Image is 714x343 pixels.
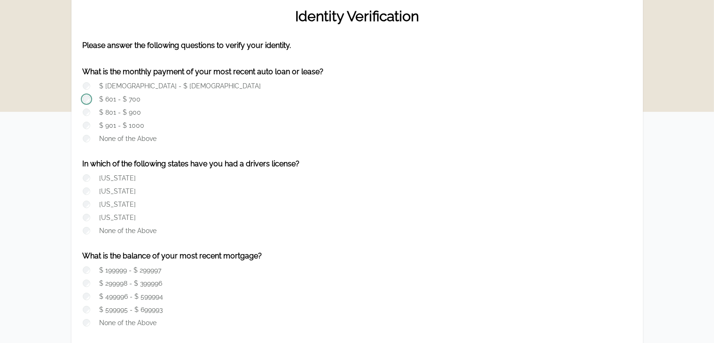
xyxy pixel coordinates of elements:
[100,122,145,129] label: $ 901 - $ 1000
[100,174,136,182] label: [US_STATE]
[83,41,291,50] strong: Please answer the following questions to verify your identity.
[83,158,632,170] h3: In which of the following states have you had a drivers license?
[100,135,157,142] label: None of the Above
[100,95,141,103] label: $ 601 - $ 700
[100,227,157,234] label: None of the Above
[100,109,141,116] label: $ 801 - $ 900
[100,319,157,327] label: None of the Above
[100,82,261,90] label: $ [DEMOGRAPHIC_DATA] - $ [DEMOGRAPHIC_DATA]
[100,280,163,287] label: $ 299998 - $ 399996
[100,306,163,313] label: $ 599995 - $ 699993
[100,187,136,195] label: [US_STATE]
[100,293,164,300] label: $ 499996 - $ 599994
[100,201,136,208] label: [US_STATE]
[100,214,136,221] label: [US_STATE]
[100,266,162,274] label: $ 199999 - $ 299997
[83,8,632,25] h1: Identity Verification
[83,66,632,78] h3: What is the monthly payment of your most recent auto loan or lease?
[83,250,632,262] h3: What is the balance of your most recent mortgage?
